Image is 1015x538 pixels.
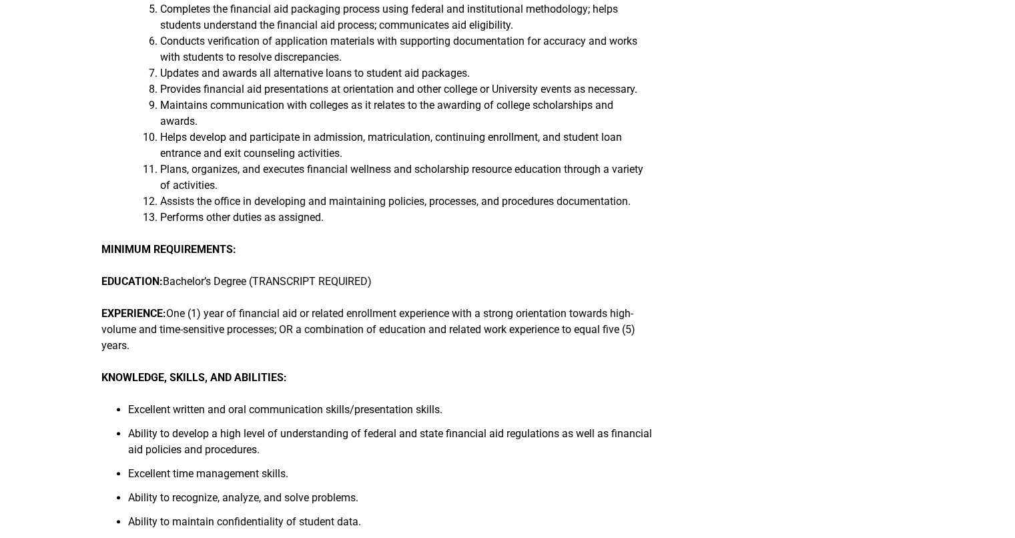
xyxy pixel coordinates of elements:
[128,402,653,426] li: Excellent written and oral communication skills/presentation skills.
[128,490,653,514] li: Ability to recognize, analyze, and solve problems.
[160,210,653,226] li: Performs other duties as assigned.
[160,81,653,97] li: Provides financial aid presentations at orientation and other college or University events as nec...
[128,514,653,538] li: Ability to maintain confidentiality of student data.
[160,129,653,162] li: Helps develop and participate in admission, matriculation, continuing enrollment, and student loa...
[101,243,236,256] strong: MINIMUM REQUIREMENTS:
[128,426,653,466] li: Ability to develop a high level of understanding of federal and state financial aid regulations a...
[160,65,653,81] li: Updates and awards all alternative loans to student aid packages.
[101,274,653,290] p: Bachelor’s Degree (TRANSCRIPT REQUIRED)
[101,306,653,354] p: One (1) year of financial aid or related enrollment experience with a strong orientation towards ...
[128,466,653,490] li: Excellent time management skills.
[160,1,653,33] li: Completes the financial aid packaging process using federal and institutional methodology; helps ...
[160,97,653,129] li: Maintains communication with colleges as it relates to the awarding of college scholarships and a...
[160,162,653,194] li: Plans, organizes, and executes financial wellness and scholarship resource education through a va...
[160,33,653,65] li: Conducts verification of application materials with supporting documentation for accuracy and wor...
[101,371,287,384] strong: KNOWLEDGE, SKILLS, AND ABILITIES:
[101,307,166,320] strong: EXPERIENCE:
[160,194,653,210] li: Assists the office in developing and maintaining policies, processes, and procedures documentation.
[101,275,163,288] strong: EDUCATION:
